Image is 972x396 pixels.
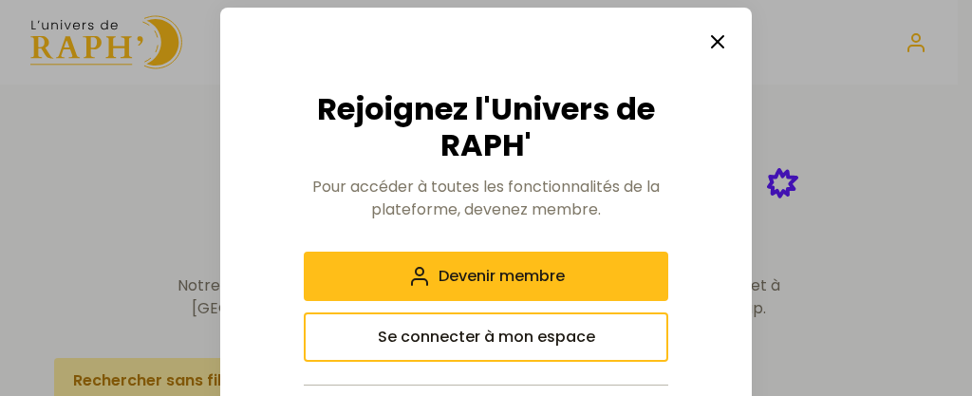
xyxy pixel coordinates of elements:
[304,176,668,221] p: Pour accéder à toutes les fonctionnalités de la plateforme, devenez membre.
[304,91,668,164] h2: Rejoignez l'Univers de RAPH'
[304,252,668,301] button: Devenir membre
[304,312,668,362] button: Se connecter à mon espace
[439,265,565,288] span: Devenir membre
[378,326,595,349] span: Se connecter à mon espace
